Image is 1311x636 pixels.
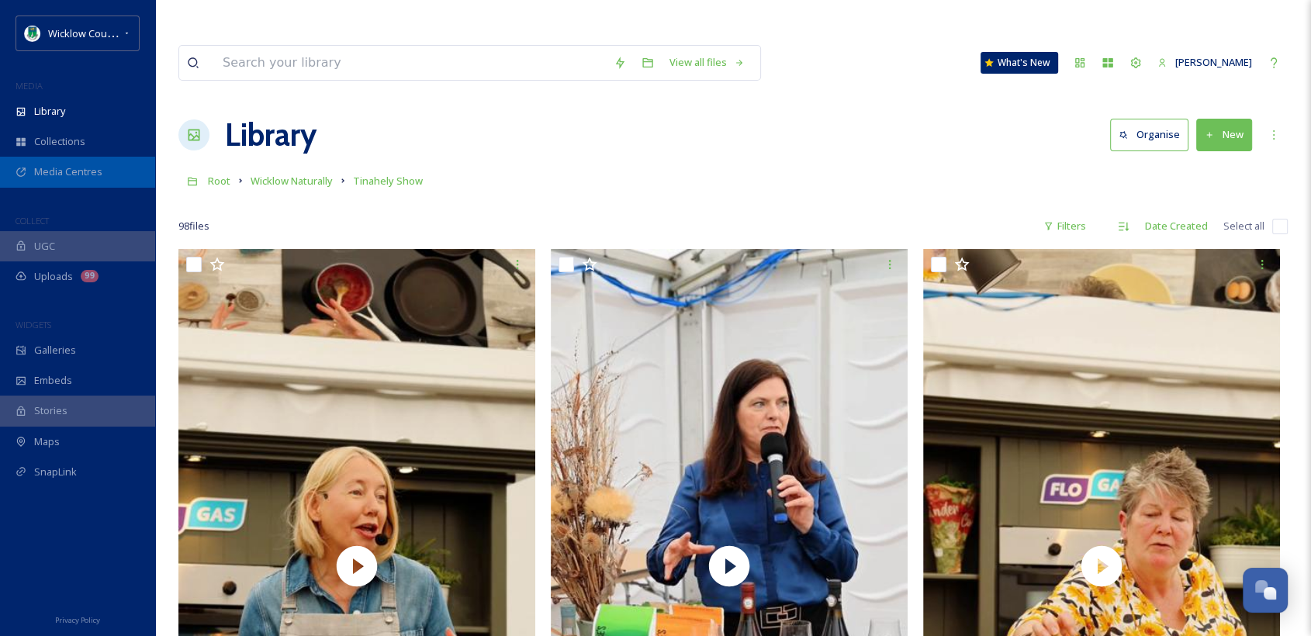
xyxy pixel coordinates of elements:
button: Organise [1110,119,1188,150]
a: Organise [1110,119,1196,150]
img: download%20(9).png [25,26,40,41]
span: COLLECT [16,215,49,226]
span: 98 file s [178,219,209,233]
span: Tinahely Show [353,174,423,188]
span: [PERSON_NAME] [1175,55,1252,69]
div: 99 [81,270,99,282]
input: Search your library [215,46,606,80]
span: Root [208,174,230,188]
span: WIDGETS [16,319,51,330]
span: Select all [1223,219,1264,233]
div: Date Created [1137,211,1216,241]
div: Filters [1036,211,1094,241]
span: Maps [34,434,60,449]
span: Privacy Policy [55,615,100,625]
span: Media Centres [34,164,102,179]
a: Tinahely Show [353,171,423,190]
a: What's New [981,52,1058,74]
span: Wicklow Naturally [251,174,333,188]
a: [PERSON_NAME] [1150,47,1260,78]
span: Collections [34,134,85,149]
span: Library [34,104,65,119]
span: Uploads [34,269,73,284]
span: Wicklow County Council [48,26,157,40]
a: Root [208,171,230,190]
a: Wicklow Naturally [251,171,333,190]
a: Library [225,112,317,158]
button: New [1196,119,1252,150]
a: Privacy Policy [55,610,100,628]
span: Stories [34,403,67,418]
span: Embeds [34,373,72,388]
span: MEDIA [16,80,43,92]
span: SnapLink [34,465,77,479]
span: UGC [34,239,55,254]
span: Galleries [34,343,76,358]
a: View all files [662,47,752,78]
button: Open Chat [1243,568,1288,613]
